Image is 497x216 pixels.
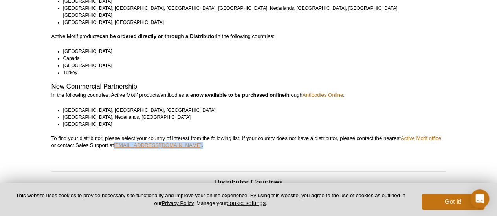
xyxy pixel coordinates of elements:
[63,5,439,19] li: [GEOGRAPHIC_DATA], [GEOGRAPHIC_DATA], [GEOGRAPHIC_DATA], [GEOGRAPHIC_DATA], Nederlands, [GEOGRAPH...
[422,194,484,210] button: Got it!
[63,55,439,62] li: Canada
[63,107,439,114] li: [GEOGRAPHIC_DATA], [GEOGRAPHIC_DATA], [GEOGRAPHIC_DATA]
[63,62,439,69] li: [GEOGRAPHIC_DATA]
[63,48,439,55] li: [GEOGRAPHIC_DATA]
[51,92,446,99] p: In the following countries, Active Motif products/antibodies are through :
[401,135,441,141] a: Active Motif office
[51,33,446,40] p: Active Motif products in the following countries:
[193,92,285,98] strong: now available to be purchased online
[303,92,343,98] a: Antibodies Online
[63,121,439,128] li: [GEOGRAPHIC_DATA]
[161,200,193,206] a: Privacy Policy
[51,83,446,90] h2: New Commercial Partnership
[51,179,446,188] h2: Distributor Countries
[63,114,439,121] li: [GEOGRAPHIC_DATA], Nederlands, [GEOGRAPHIC_DATA]
[114,142,202,148] a: [EMAIL_ADDRESS][DOMAIN_NAME]
[13,192,409,207] p: This website uses cookies to provide necessary site functionality and improve your online experie...
[470,189,489,208] div: Open Intercom Messenger
[63,19,439,26] li: [GEOGRAPHIC_DATA], [GEOGRAPHIC_DATA]
[63,69,439,76] li: Turkey
[227,200,266,206] button: cookie settings
[99,33,216,39] strong: can be ordered directly or through a Distributor
[51,135,446,149] p: To find your distributor, please select your country of interest from the following list. If your...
